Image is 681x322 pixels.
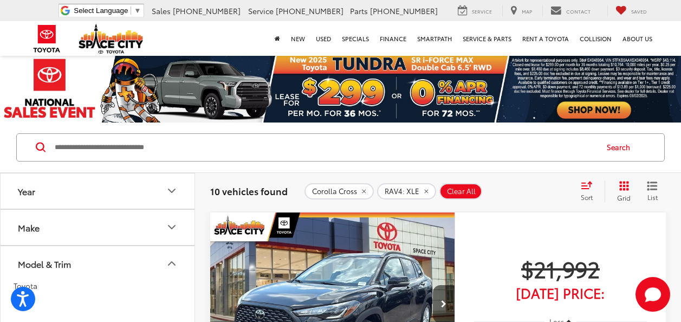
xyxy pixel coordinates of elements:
span: [DATE] Price: [474,287,647,298]
input: Search by Make, Model, or Keyword [54,134,596,160]
a: Contact [542,5,599,17]
span: Service [472,8,492,15]
button: remove RAV4: XLE [377,183,436,199]
svg: Start Chat [635,277,670,312]
button: Select sort value [575,181,605,202]
a: About Us [617,21,658,56]
div: Year [165,184,178,197]
button: remove Corolla%20Cross [304,183,374,199]
span: 10 vehicles found [210,184,288,197]
a: Rent a Toyota [517,21,574,56]
a: Service [450,5,500,17]
button: Toggle Chat Window [635,277,670,312]
a: Home [269,21,286,56]
span: Toyota [14,280,37,291]
button: Grid View [605,181,639,202]
span: [PHONE_NUMBER] [370,5,438,16]
a: Used [310,21,336,56]
a: Select Language​ [74,7,141,15]
span: Corolla Cross [312,187,357,196]
button: Clear All [439,183,482,199]
span: Clear All [447,187,476,196]
a: Service & Parts [457,21,517,56]
div: Model & Trim [18,259,71,269]
button: MakeMake [1,210,196,245]
span: ▼ [134,7,141,15]
span: [PHONE_NUMBER] [276,5,343,16]
a: My Saved Vehicles [607,5,655,17]
span: $21,992 [474,255,647,282]
span: Service [248,5,274,16]
span: Contact [566,8,591,15]
a: Finance [374,21,412,56]
span: RAV4: XLE [385,187,419,196]
img: Toyota [27,21,67,56]
span: Saved [631,8,647,15]
a: Map [502,5,540,17]
span: Select Language [74,7,128,15]
img: Space City Toyota [79,24,144,54]
div: Year [18,186,35,196]
a: New [286,21,310,56]
span: Grid [617,193,631,202]
button: List View [639,181,666,202]
span: Sort [581,192,593,202]
button: Search [596,134,646,161]
button: YearYear [1,173,196,209]
span: [PHONE_NUMBER] [173,5,241,16]
button: Model & TrimModel & Trim [1,246,196,281]
div: Model & Trim [165,257,178,270]
a: SmartPath [412,21,457,56]
span: Parts [350,5,368,16]
span: List [647,192,658,202]
div: Make [165,221,178,234]
span: Sales [152,5,171,16]
span: Map [522,8,532,15]
div: Make [18,222,40,233]
a: Specials [336,21,374,56]
a: Collision [574,21,617,56]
